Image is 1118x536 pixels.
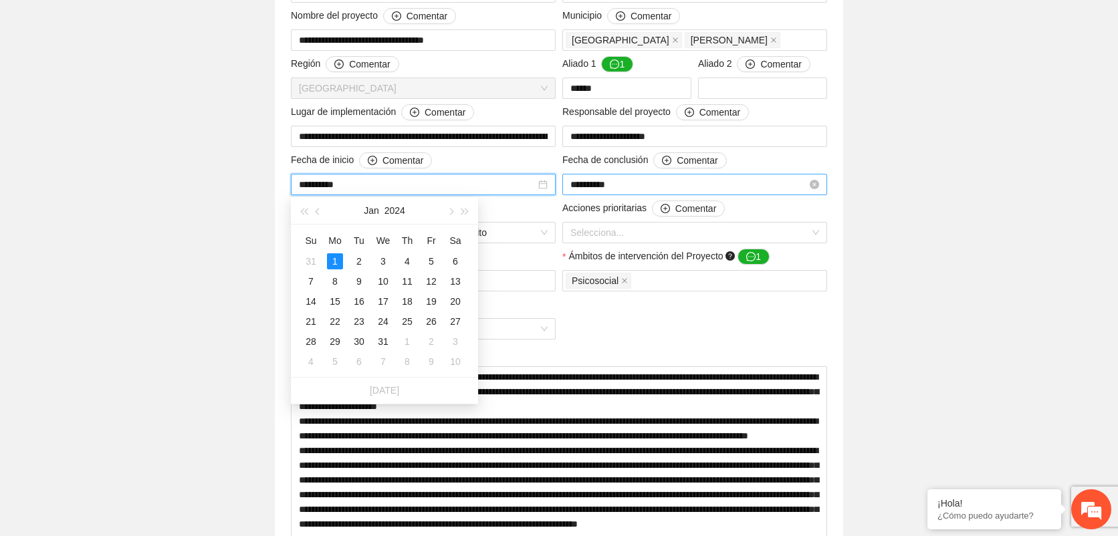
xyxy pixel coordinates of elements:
[685,32,780,48] span: Aquiles Serdán
[364,197,379,224] button: Jan
[423,333,439,350] div: 2
[375,293,391,309] div: 17
[219,7,251,39] div: Minimizar ventana de chat en vivo
[323,331,347,352] td: 2024-01-29
[375,313,391,329] div: 24
[610,59,619,70] span: message
[299,230,323,251] th: Su
[621,277,628,284] span: close
[351,253,367,269] div: 2
[423,253,439,269] div: 5
[675,201,716,216] span: Comentar
[382,153,423,168] span: Comentar
[631,9,671,23] span: Comentar
[566,273,631,289] span: Psicosocial
[395,352,419,372] td: 2024-02-08
[351,313,367,329] div: 23
[662,156,671,166] span: plus-circle
[425,105,465,120] span: Comentar
[327,293,343,309] div: 15
[447,253,463,269] div: 6
[677,153,717,168] span: Comentar
[419,230,443,251] th: Fr
[447,273,463,289] div: 13
[371,271,395,291] td: 2024-01-10
[371,352,395,372] td: 2024-02-07
[375,273,391,289] div: 10
[568,249,770,265] span: Ámbitos de intervención del Proyecto
[395,251,419,271] td: 2024-01-04
[672,37,679,43] span: close
[327,253,343,269] div: 1
[323,311,347,331] td: 2024-01-22
[443,311,467,331] td: 2024-01-27
[447,313,463,329] div: 27
[370,385,399,396] a: [DATE]
[323,271,347,291] td: 2024-01-08
[652,200,725,217] button: Acciones prioritarias
[327,354,343,370] div: 5
[423,313,439,329] div: 26
[384,197,405,224] button: 2024
[443,230,467,251] th: Sa
[291,104,474,120] span: Lugar de implementación
[349,57,390,72] span: Comentar
[419,311,443,331] td: 2024-01-26
[419,291,443,311] td: 2024-01-19
[326,56,399,72] button: Región
[351,333,367,350] div: 30
[347,230,371,251] th: Tu
[562,200,725,217] span: Acciones prioritarias
[810,180,819,189] span: close-circle
[607,8,680,24] button: Municipio
[70,68,225,86] div: Chatee con nosotros ahora
[691,33,768,47] span: [PERSON_NAME]
[685,108,694,118] span: plus-circle
[937,511,1051,521] p: ¿Cómo puedo ayudarte?
[371,331,395,352] td: 2024-01-31
[303,313,319,329] div: 21
[770,37,777,43] span: close
[371,311,395,331] td: 2024-01-24
[291,8,456,24] span: Nombre del proyecto
[351,354,367,370] div: 6
[347,352,371,372] td: 2024-02-06
[323,230,347,251] th: Mo
[351,293,367,309] div: 16
[299,78,548,98] span: Chihuahua
[572,33,669,47] span: [GEOGRAPHIC_DATA]
[562,104,749,120] span: Responsable del proyecto
[738,249,770,265] button: Ámbitos de intervención del Proyecto question-circle
[447,333,463,350] div: 3
[566,32,682,48] span: Chihuahua
[375,253,391,269] div: 3
[653,152,726,168] button: Fecha de conclusión
[410,108,419,118] span: plus-circle
[746,252,756,263] span: message
[347,311,371,331] td: 2024-01-23
[399,354,415,370] div: 8
[323,352,347,372] td: 2024-02-05
[351,273,367,289] div: 9
[562,8,680,24] span: Municipio
[375,333,391,350] div: 31
[347,271,371,291] td: 2024-01-09
[443,271,467,291] td: 2024-01-13
[383,8,456,24] button: Nombre del proyecto
[399,253,415,269] div: 4
[401,104,474,120] button: Lugar de implementación
[419,271,443,291] td: 2024-01-12
[392,11,401,22] span: plus-circle
[327,313,343,329] div: 22
[423,273,439,289] div: 12
[443,331,467,352] td: 2024-02-03
[699,105,740,120] span: Comentar
[303,293,319,309] div: 14
[661,204,670,215] span: plus-circle
[562,152,727,168] span: Fecha de conclusión
[395,271,419,291] td: 2024-01-11
[447,293,463,309] div: 20
[447,354,463,370] div: 10
[323,291,347,311] td: 2024-01-15
[291,56,399,72] span: Región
